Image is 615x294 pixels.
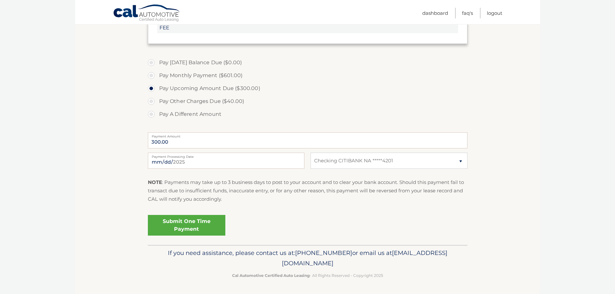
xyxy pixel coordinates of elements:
input: Payment Date [148,153,304,169]
label: Payment Amount [148,132,467,137]
a: Submit One Time Payment [148,215,225,236]
label: Pay [DATE] Balance Due ($0.00) [148,56,467,69]
a: Dashboard [422,8,448,18]
strong: NOTE [148,179,162,185]
p: - All Rights Reserved - Copyright 2025 [152,272,463,279]
label: Pay Upcoming Amount Due ($300.00) [148,82,467,95]
label: Pay Other Charges Due ($40.00) [148,95,467,108]
span: OTHER FEES BALANCE DUE IS COMPRISED OF $20.00 RETURNED PAYMENT FEE and $20.00 RETURNED PAYMENT FEE [157,16,458,33]
label: Pay A Different Amount [148,108,467,121]
strong: Cal Automotive Certified Auto Leasing [232,273,310,278]
label: Payment Processing Date [148,153,304,158]
span: [EMAIL_ADDRESS][DOMAIN_NAME] [282,249,447,267]
a: FAQ's [462,8,473,18]
span: [PHONE_NUMBER] [295,249,352,257]
a: Cal Automotive [113,4,181,23]
p: : Payments may take up to 3 business days to post to your account and to clear your bank account.... [148,178,467,204]
label: Pay Monthly Payment ($601.00) [148,69,467,82]
a: Logout [487,8,502,18]
p: If you need assistance, please contact us at: or email us at [152,248,463,269]
input: Payment Amount [148,132,467,148]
